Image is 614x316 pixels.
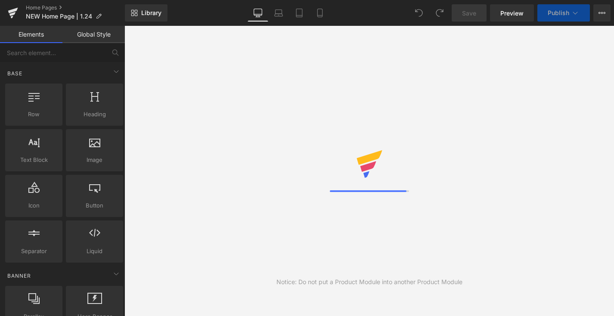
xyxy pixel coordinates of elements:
[289,4,310,22] a: Tablet
[248,4,268,22] a: Desktop
[68,247,121,256] span: Liquid
[8,155,60,164] span: Text Block
[548,9,569,16] span: Publish
[276,277,462,287] div: Notice: Do not put a Product Module into another Product Module
[26,13,92,20] span: NEW Home Page | 1.24
[310,4,330,22] a: Mobile
[8,201,60,210] span: Icon
[431,4,448,22] button: Redo
[490,4,534,22] a: Preview
[68,201,121,210] span: Button
[26,4,125,11] a: Home Pages
[8,110,60,119] span: Row
[141,9,161,17] span: Library
[268,4,289,22] a: Laptop
[410,4,428,22] button: Undo
[62,26,125,43] a: Global Style
[537,4,590,22] button: Publish
[6,69,23,77] span: Base
[68,110,121,119] span: Heading
[593,4,611,22] button: More
[125,4,167,22] a: New Library
[8,247,60,256] span: Separator
[68,155,121,164] span: Image
[462,9,476,18] span: Save
[6,272,32,280] span: Banner
[500,9,524,18] span: Preview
